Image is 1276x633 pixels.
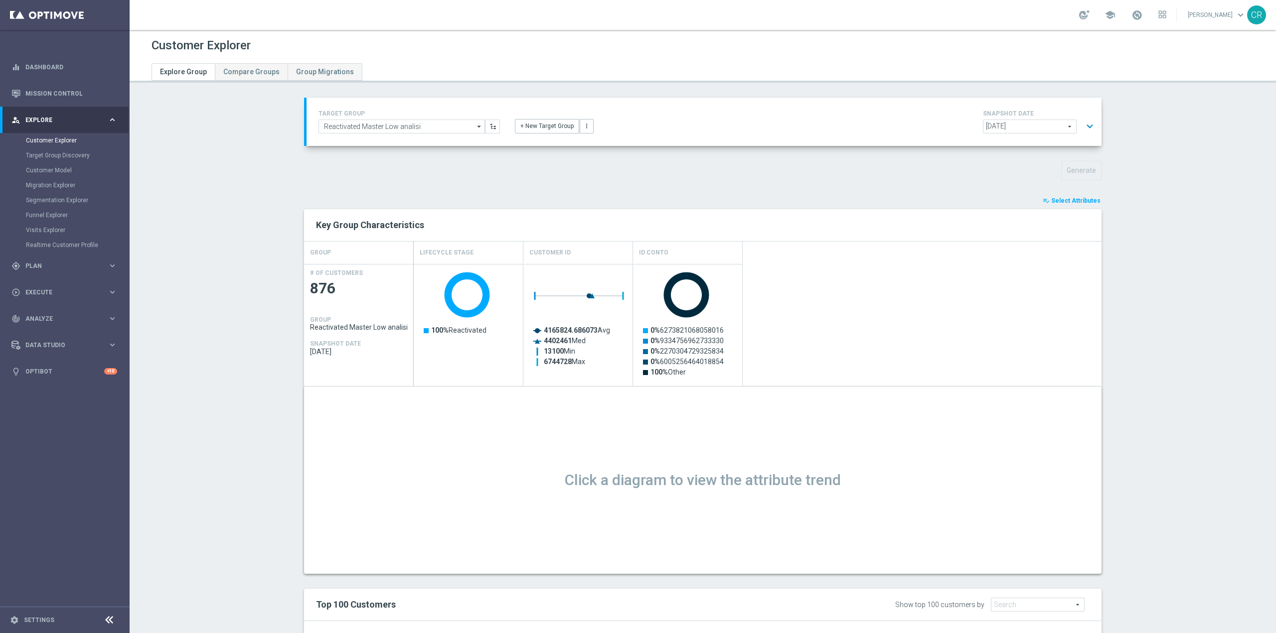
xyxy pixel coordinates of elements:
[26,166,104,174] a: Customer Model
[529,244,571,261] h4: Customer ID
[475,120,484,133] i: arrow_drop_down
[11,288,108,297] div: Execute
[152,38,251,53] h1: Customer Explorer
[11,314,108,323] div: Analyze
[25,117,108,123] span: Explore
[104,368,117,375] div: +10
[26,148,129,163] div: Target Group Discovery
[296,68,354,76] span: Group Migrations
[650,337,660,345] tspan: 0%
[11,80,117,107] div: Mission Control
[26,151,104,159] a: Target Group Discovery
[25,289,108,295] span: Execute
[26,211,104,219] a: Funnel Explorer
[580,119,594,133] button: more_vert
[11,368,118,376] button: lightbulb Optibot +10
[544,347,575,355] text: Min
[310,348,408,356] span: 2025-09-20
[319,108,1090,136] div: TARGET GROUP arrow_drop_down + New Target Group more_vert SNAPSHOT DATE arrow_drop_down expand_more
[223,68,280,76] span: Compare Groups
[26,226,104,234] a: Visits Explorer
[544,337,572,345] tspan: 4402461
[544,358,572,366] tspan: 6744728
[544,358,585,366] text: Max
[304,471,1102,489] h1: Click a diagram to view the attribute trend
[1042,195,1102,206] button: playlist_add_check Select Attributes
[24,617,54,623] a: Settings
[11,116,108,125] div: Explore
[26,163,129,178] div: Customer Model
[420,244,474,261] h4: Lifecycle Stage
[650,358,724,366] text: 6005256464018854
[11,358,117,384] div: Optibot
[26,136,104,144] a: Customer Explorer
[108,287,117,297] i: keyboard_arrow_right
[11,367,20,376] i: lightbulb
[26,208,129,223] div: Funnel Explorer
[650,368,686,376] text: Other
[26,193,129,208] div: Segmentation Explorer
[310,279,408,298] span: 876
[11,262,118,270] button: gps_fixed Plan keyboard_arrow_right
[26,196,104,204] a: Segmentation Explorer
[26,133,129,148] div: Customer Explorer
[11,288,20,297] i: play_circle_outline
[26,241,104,249] a: Realtime Customer Profile
[639,244,668,261] h4: Id Conto
[310,316,331,323] h4: GROUP
[11,315,118,323] button: track_changes Analyze keyboard_arrow_right
[108,314,117,323] i: keyboard_arrow_right
[11,54,117,80] div: Dashboard
[650,347,724,355] text: 2270304729325834
[11,63,118,71] div: equalizer Dashboard
[1105,9,1116,20] span: school
[11,261,20,270] i: gps_fixed
[11,63,20,72] i: equalizer
[11,288,118,296] button: play_circle_outline Execute keyboard_arrow_right
[650,358,660,366] tspan: 0%
[1083,117,1097,136] button: expand_more
[11,314,20,323] i: track_changes
[650,326,660,334] tspan: 0%
[895,601,984,609] div: Show top 100 customers by
[1043,197,1050,204] i: playlist_add_check
[414,264,743,386] div: Press SPACE to select this row.
[310,340,361,347] h4: SNAPSHOT DATE
[1051,197,1101,204] span: Select Attributes
[431,326,449,334] tspan: 100%
[11,341,108,350] div: Data Studio
[11,116,20,125] i: person_search
[1235,9,1246,20] span: keyboard_arrow_down
[650,368,668,376] tspan: 100%
[11,116,118,124] button: person_search Explore keyboard_arrow_right
[25,80,117,107] a: Mission Control
[25,358,104,384] a: Optibot
[10,616,19,625] i: settings
[26,223,129,238] div: Visits Explorer
[11,261,108,270] div: Plan
[583,123,590,129] i: more_vert
[544,337,586,345] text: Med
[26,181,104,189] a: Migration Explorer
[310,323,408,331] span: Reactivated Master Low analisi
[1187,7,1247,22] a: [PERSON_NAME]keyboard_arrow_down
[316,219,1090,231] h2: Key Group Characteristics
[650,326,724,334] text: 6273821068058016
[310,269,363,276] h4: # OF CUSTOMERS
[25,316,108,322] span: Analyze
[25,54,117,80] a: Dashboard
[11,90,118,98] button: Mission Control
[316,599,761,611] h2: Top 100 Customers
[11,341,118,349] button: Data Studio keyboard_arrow_right
[983,110,1098,117] h4: SNAPSHOT DATE
[1061,161,1102,180] button: Generate
[108,261,117,270] i: keyboard_arrow_right
[25,263,108,269] span: Plan
[108,340,117,350] i: keyboard_arrow_right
